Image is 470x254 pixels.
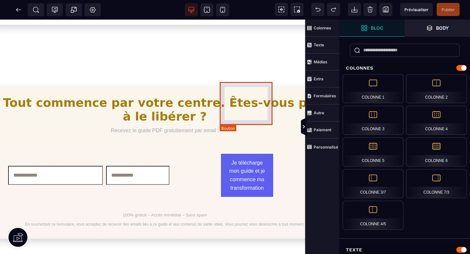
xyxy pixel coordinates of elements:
[437,3,460,16] span: Enregistrer le contenu
[404,7,429,12] span: Prévisualiser
[314,59,327,64] strong: Médias
[305,37,339,54] span: Texte
[275,3,288,16] span: Voir les composants
[339,117,346,137] span: Afficher les vues
[70,7,77,13] span: Popup
[406,74,467,103] div: Colonne 2
[66,3,82,16] span: Créer une alerte modale
[216,3,229,16] span: Voir mobile
[305,104,339,121] span: Autre
[305,20,339,37] span: Colonnes
[314,76,323,81] strong: Extra
[314,25,331,30] strong: Colonnes
[305,87,339,104] span: Formulaires
[343,74,403,103] div: Colonne 1
[185,3,198,16] span: Voir bureau
[343,137,403,167] div: Colonne 5
[311,3,324,16] span: Défaire
[290,3,304,16] span: Capture d'écran
[406,169,467,198] div: Colonne 7/3
[28,3,44,16] span: Métadata SEO
[85,3,101,16] span: Favicon
[436,25,449,30] strong: Body
[314,145,338,150] strong: Personnalisé
[314,42,324,47] strong: Texte
[2,107,328,115] p: Recevez le guide PDF gratuitement par email :
[12,3,25,16] span: Retour
[314,127,331,132] strong: Paiement
[33,7,39,13] span: SEO
[348,3,361,16] span: Importer
[200,3,213,16] span: Voir tablette
[343,201,403,230] div: Colonne 4/5
[442,7,455,12] span: Publier
[400,3,433,16] span: Aperçu
[343,106,403,135] div: Colonne 3
[89,7,96,13] span: Réglages Body
[339,62,470,74] div: Colonnes
[305,71,339,87] span: Extra
[314,110,324,115] strong: Autre
[327,3,340,16] span: Rétablir
[405,20,470,37] span: Ouvrir les calques
[305,121,339,138] span: Paiement
[221,134,273,177] button: Je télécharge mon guide et je commence ma transformation
[339,20,405,37] span: Ouvrir les blocs
[314,93,336,98] strong: Formulaires
[371,25,383,30] strong: Bloc
[364,3,377,16] span: Nettoyage
[406,106,467,135] div: Colonne 4
[379,3,392,16] span: Enregistrer
[305,138,339,155] span: Personnalisé
[2,202,328,208] p: En soumettant ce formulaire, vous acceptez de recevoir des emails liés à ce guide et aux contenus...
[343,169,403,198] div: Colonne 3/7
[52,7,58,13] span: Tracking
[47,3,63,16] span: Code de suivi
[406,137,467,167] div: Colonne 6
[2,192,328,199] p: 100% gratuit – Accès immédiat – Sans spam
[305,54,339,71] span: Médias
[2,76,328,103] h2: Tout commence par votre centre. Êtes‑vous prêt à le libérer ?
